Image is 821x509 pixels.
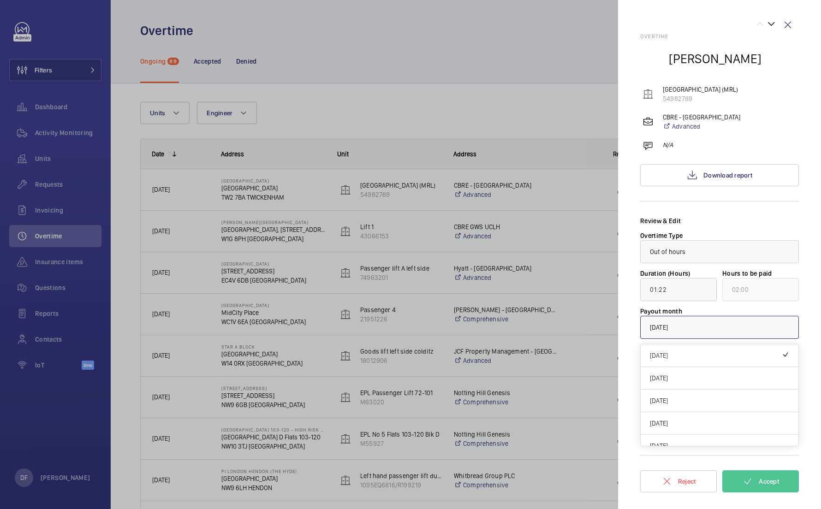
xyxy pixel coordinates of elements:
[640,216,799,225] div: Review & Edit
[663,85,738,94] p: [GEOGRAPHIC_DATA] (MRL)
[678,478,696,485] span: Reject
[640,164,799,186] a: Download report
[650,248,686,255] span: Out of hours
[650,324,668,331] span: [DATE]
[640,470,717,492] button: Reject
[759,478,779,485] span: Accept
[663,140,673,149] p: N/A
[663,94,738,103] p: 54982789
[640,232,683,239] label: Overtime Type
[663,112,740,122] p: CBRE - [GEOGRAPHIC_DATA]
[643,89,654,100] img: elevator.svg
[669,50,762,67] h2: [PERSON_NAME]
[722,470,799,492] button: Accept
[722,278,799,301] input: undefined
[650,441,789,450] span: [DATE]
[640,270,690,277] label: Duration (Hours)
[640,33,799,40] h2: Overtime
[703,172,752,179] span: Download report
[650,351,782,360] span: [DATE]
[722,270,772,277] label: Hours to be paid
[640,308,682,315] label: Payout month
[640,344,799,446] ng-dropdown-panel: Options list
[640,278,717,301] input: function l(){if(O(o),o.value===Rt)throw new Je(-950,!1);return o.value}
[650,396,789,405] span: [DATE]
[650,373,789,383] span: [DATE]
[663,122,740,131] a: Advanced
[650,419,789,428] span: [DATE]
